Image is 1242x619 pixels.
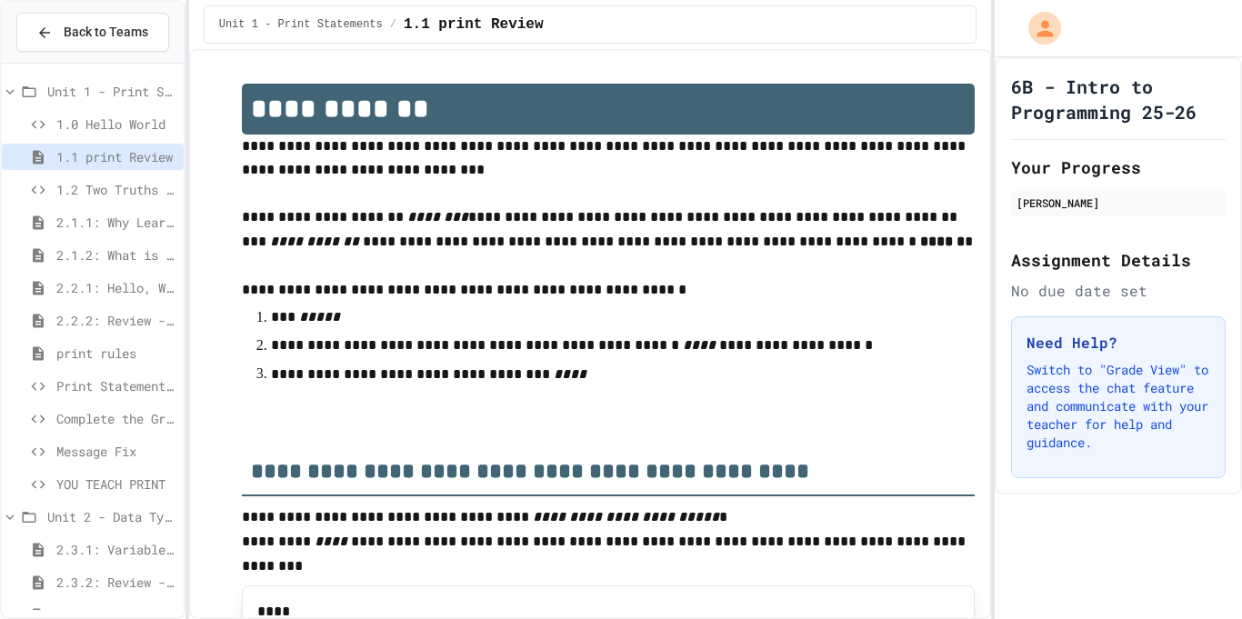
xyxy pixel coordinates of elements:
[1011,280,1226,302] div: No due date set
[56,245,176,265] span: 2.1.2: What is Code?
[1027,361,1210,452] p: Switch to "Grade View" to access the chat feature and communicate with your teacher for help and ...
[56,442,176,461] span: Message Fix
[64,23,148,42] span: Back to Teams
[56,278,176,297] span: 2.2.1: Hello, World!
[1017,195,1220,211] div: [PERSON_NAME]
[1011,247,1226,273] h2: Assignment Details
[56,147,176,166] span: 1.1 print Review
[56,573,176,592] span: 2.3.2: Review - Variables and Data Types
[1009,7,1066,49] div: My Account
[56,474,176,494] span: YOU TEACH PRINT
[1011,74,1226,125] h1: 6B - Intro to Programming 25-26
[56,115,176,134] span: 1.0 Hello World
[404,14,544,35] span: 1.1 print Review
[219,17,383,32] span: Unit 1 - Print Statements
[390,17,396,32] span: /
[16,13,169,52] button: Back to Teams
[47,507,176,526] span: Unit 2 - Data Types, Variables, [DEMOGRAPHIC_DATA]
[56,180,176,199] span: 1.2 Two Truths and a Lie
[56,344,176,363] span: print rules
[1027,332,1210,354] h3: Need Help?
[56,213,176,232] span: 2.1.1: Why Learn to Program?
[56,540,176,559] span: 2.3.1: Variables and Data Types
[47,82,176,101] span: Unit 1 - Print Statements
[1011,155,1226,180] h2: Your Progress
[56,376,176,395] span: Print Statement Repair
[56,409,176,428] span: Complete the Greeting
[56,311,176,330] span: 2.2.2: Review - Hello, World!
